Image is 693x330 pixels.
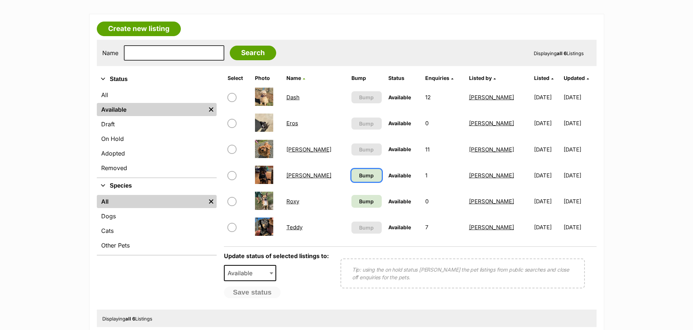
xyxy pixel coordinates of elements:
th: Photo [252,72,283,84]
button: Bump [351,118,382,130]
td: [DATE] [531,189,563,214]
input: Search [230,46,276,60]
span: Listed [534,75,549,81]
a: Available [97,103,206,116]
td: 1 [422,163,465,188]
a: Removed [97,161,217,174]
th: Bump [349,72,385,84]
span: Available [388,146,411,152]
div: Species [97,193,217,255]
a: Bump [351,195,382,208]
span: Listed by [469,75,492,81]
td: [DATE] [564,215,595,240]
a: [PERSON_NAME] [469,120,514,127]
td: [DATE] [564,137,595,162]
a: Create new listing [97,22,181,36]
span: Name [286,75,301,81]
button: Species [97,181,217,191]
a: Adopted [97,147,217,160]
a: On Hold [97,132,217,145]
label: Name [102,50,118,56]
a: Eros [286,120,298,127]
td: [DATE] [531,137,563,162]
td: [DATE] [564,111,595,136]
td: [DATE] [564,85,595,110]
label: Update status of selected listings to: [224,252,329,260]
th: Status [385,72,422,84]
a: Dogs [97,210,217,223]
span: Bump [359,120,374,127]
td: [DATE] [564,163,595,188]
a: Remove filter [206,195,217,208]
th: Select [225,72,251,84]
a: Enquiries [425,75,453,81]
span: Available [388,172,411,179]
span: translation missing: en.admin.listings.index.attributes.enquiries [425,75,449,81]
span: Updated [564,75,585,81]
span: Available [388,94,411,100]
td: 0 [422,111,465,136]
span: Available [388,224,411,230]
a: All [97,195,206,208]
a: Teddy [286,224,302,231]
a: Draft [97,118,217,131]
td: 11 [422,137,465,162]
a: Remove filter [206,103,217,116]
td: 12 [422,85,465,110]
span: Bump [359,146,374,153]
a: [PERSON_NAME] [469,146,514,153]
a: Listed by [469,75,496,81]
span: Available [224,265,277,281]
a: Updated [564,75,589,81]
a: [PERSON_NAME] [469,224,514,231]
p: Tip: using the on hold status [PERSON_NAME] the pet listings from public searches and close off e... [352,266,573,281]
td: [DATE] [531,85,563,110]
a: [PERSON_NAME] [469,94,514,101]
span: Available [225,268,260,278]
a: Dash [286,94,300,101]
span: Displaying Listings [534,50,584,56]
td: [DATE] [564,189,595,214]
td: 0 [422,189,465,214]
a: Listed [534,75,553,81]
button: Save status [224,287,281,298]
button: Bump [351,143,382,156]
a: Bump [351,169,382,182]
td: [DATE] [531,215,563,240]
a: Other Pets [97,239,217,252]
div: Status [97,87,217,177]
td: [DATE] [531,111,563,136]
a: Cats [97,224,217,237]
a: Name [286,75,305,81]
a: [PERSON_NAME] [469,172,514,179]
a: [PERSON_NAME] [286,172,331,179]
span: Displaying Listings [102,316,152,322]
strong: all 6 [125,316,135,322]
strong: all 6 [557,50,567,56]
a: [PERSON_NAME] [286,146,331,153]
span: Available [388,198,411,204]
button: Bump [351,91,382,103]
button: Bump [351,222,382,234]
td: [DATE] [531,163,563,188]
span: Bump [359,172,374,179]
span: Bump [359,224,374,231]
button: Status [97,74,217,84]
span: Bump [359,93,374,101]
a: All [97,88,217,101]
a: Roxy [286,198,299,205]
td: 7 [422,215,465,240]
a: [PERSON_NAME] [469,198,514,205]
span: Available [388,120,411,126]
span: Bump [359,197,374,205]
